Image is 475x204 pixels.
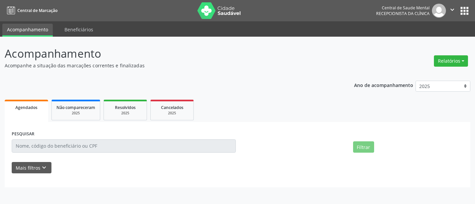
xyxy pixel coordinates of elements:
[155,111,189,116] div: 2025
[109,111,142,116] div: 2025
[115,105,136,110] span: Resolvidos
[449,6,456,13] i: 
[12,139,236,153] input: Nome, código do beneficiário ou CPF
[12,129,34,139] label: PESQUISAR
[15,105,37,110] span: Agendados
[60,24,98,35] a: Beneficiários
[56,105,95,110] span: Não compareceram
[5,45,331,62] p: Acompanhamento
[434,55,468,67] button: Relatórios
[161,105,183,110] span: Cancelados
[5,5,57,16] a: Central de Marcação
[5,62,331,69] p: Acompanhe a situação das marcações correntes e finalizadas
[459,5,470,17] button: apps
[2,24,53,37] a: Acompanhamento
[432,4,446,18] img: img
[17,8,57,13] span: Central de Marcação
[376,5,430,11] div: Central de Saude Mental
[12,162,51,174] button: Mais filtroskeyboard_arrow_down
[446,4,459,18] button: 
[56,111,95,116] div: 2025
[40,164,48,171] i: keyboard_arrow_down
[376,11,430,16] span: Recepcionista da clínica
[354,81,413,89] p: Ano de acompanhamento
[353,141,374,153] button: Filtrar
